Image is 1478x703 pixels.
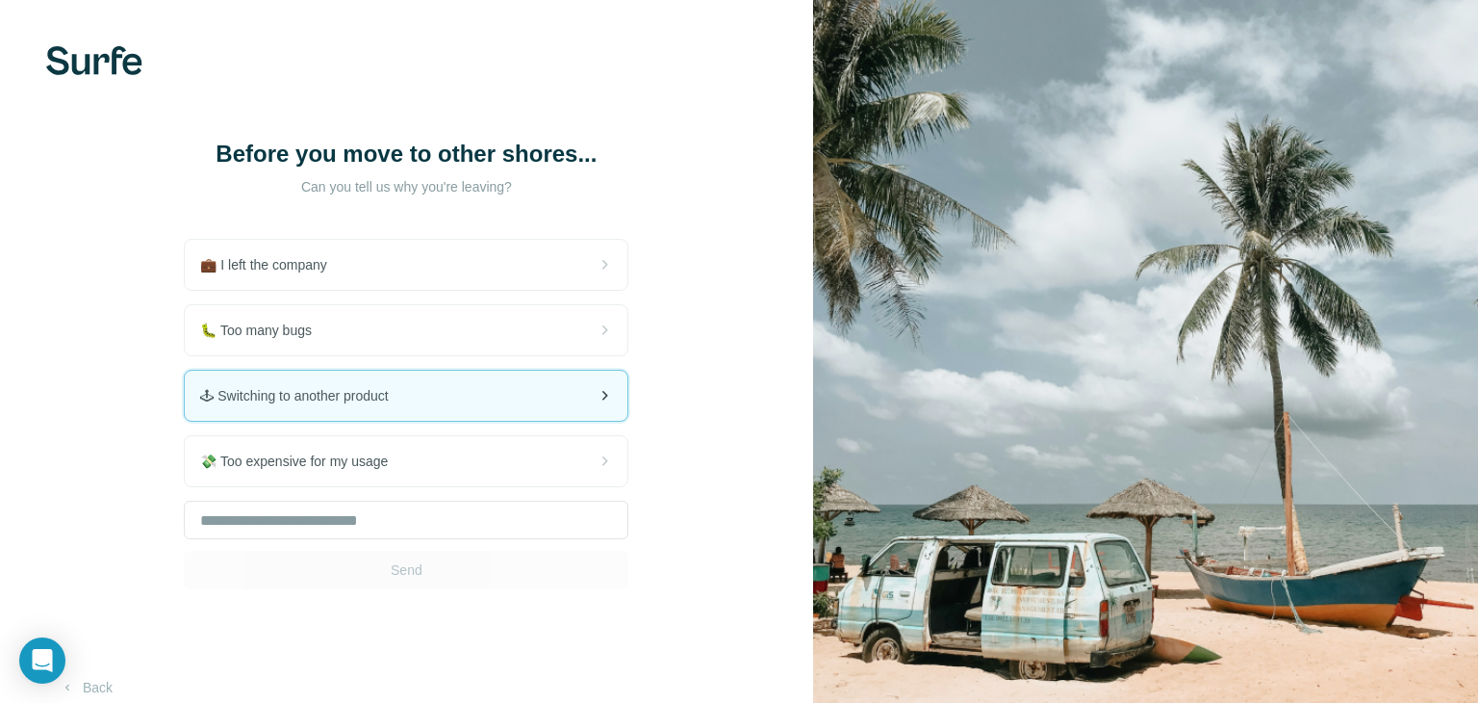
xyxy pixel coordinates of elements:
img: Surfe's logo [46,46,142,75]
p: Can you tell us why you're leaving? [214,177,599,196]
h1: Before you move to other shores... [214,139,599,169]
span: 🐛 Too many bugs [200,321,327,340]
span: 🕹 Switching to another product [200,386,403,405]
span: 💼 I left the company [200,255,342,274]
span: 💸 Too expensive for my usage [200,452,403,471]
div: Open Intercom Messenger [19,638,65,684]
